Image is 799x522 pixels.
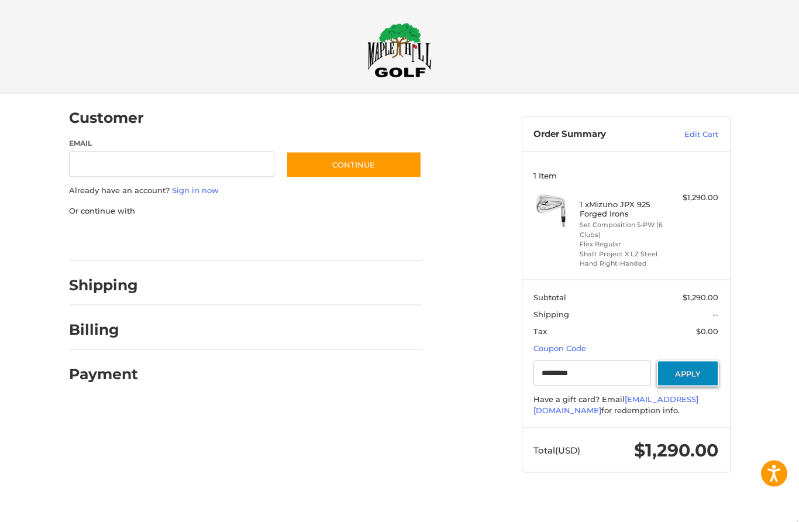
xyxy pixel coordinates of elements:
label: Email [69,138,275,149]
h4: 1 x Mizuno JPX 925 Forged Irons [580,200,669,219]
img: Maple Hill Golf [367,23,432,78]
button: Apply [657,360,719,387]
p: Already have an account? [69,185,422,197]
span: Shipping [533,310,569,319]
h3: Order Summary [533,129,659,140]
span: $1,290.00 [683,293,718,302]
h2: Billing [69,321,137,339]
button: Continue [286,152,422,178]
iframe: PayPal-paypal [65,228,153,249]
li: Set Composition 5-PW (6 Clubs) [580,220,669,239]
input: Gift Certificate or Coupon Code [533,360,651,387]
h2: Customer [69,109,144,127]
div: $1,290.00 [672,192,718,204]
span: -- [712,310,718,319]
span: $1,290.00 [634,439,718,461]
div: Have a gift card? Email for redemption info. [533,394,718,417]
a: Edit Cart [659,129,718,140]
span: $0.00 [696,327,718,336]
li: Hand Right-Handed [580,259,669,269]
span: Total (USD) [533,445,580,456]
span: Tax [533,327,547,336]
h2: Shipping [69,276,138,294]
li: Flex Regular [580,239,669,249]
a: Coupon Code [533,344,586,353]
li: Shaft Project X LZ Steel [580,249,669,259]
span: Subtotal [533,293,566,302]
a: Sign in now [172,186,219,195]
iframe: PayPal-paylater [164,228,252,249]
h3: 1 Item [533,171,718,180]
h2: Payment [69,365,138,383]
p: Or continue with [69,205,422,217]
